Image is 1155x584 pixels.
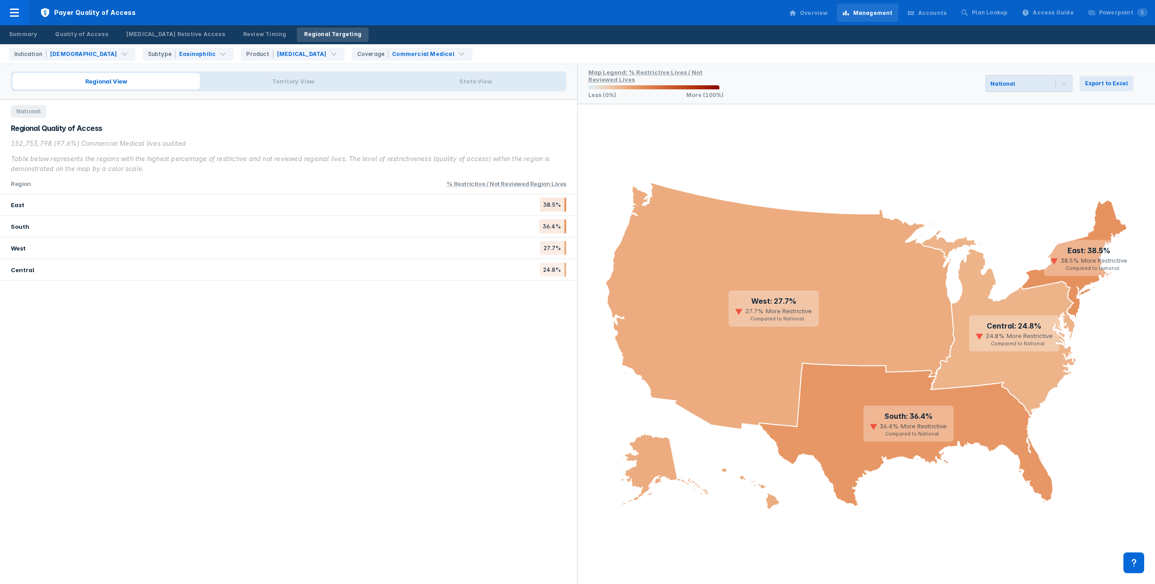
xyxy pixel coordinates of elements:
text: Central: 24.8% [987,321,1041,330]
text: Compared to National [1066,266,1120,272]
text: South: 36.4% [884,412,933,421]
div: Review Timing [243,30,286,38]
a: [MEDICAL_DATA] Relative Access [119,28,232,42]
a: Quality of Access [48,28,115,42]
text: 38.5% More Restrictive [1061,257,1127,264]
span: National [11,105,46,118]
div: [DEMOGRAPHIC_DATA] [50,50,117,58]
span: 24.8% [540,263,566,277]
span: State View [387,73,564,89]
div: Commercial Medical [392,50,454,58]
span: Regional View [13,73,200,89]
div: Coverage [357,50,389,58]
div: [MEDICAL_DATA] [277,50,327,58]
div: Central [11,266,34,273]
text: Compared to National [885,431,939,437]
div: National [990,80,1015,87]
text: 24.8% More Restrictive [986,333,1053,340]
div: Product [246,50,273,58]
span: 5 [1137,8,1148,17]
text: Compared to National [750,316,804,322]
text: West: 27.7% [751,297,796,306]
div: Subtype [148,50,176,58]
span: Export to Excel [1085,79,1128,88]
div: Eosinophilic [179,50,216,58]
div: Regional Targeting [304,30,361,38]
span: 27.7% [540,241,566,255]
div: Map Legend: % Restrictive Lives / Not Reviewed Lives [588,69,702,83]
div: Contact Support [1123,552,1144,573]
div: region [11,179,31,188]
text: 27.7% More Restrictive [745,308,812,315]
a: Regional Targeting [297,28,369,42]
div: Regional Quality of Access [11,123,566,133]
text: East: 38.5% [1067,246,1110,255]
text: Compared to National [991,341,1045,347]
div: East [11,201,24,209]
span: 36.4% [539,219,566,233]
a: Accounts [902,4,952,22]
div: [MEDICAL_DATA] Relative Access [126,30,225,38]
div: Indication [14,50,46,58]
div: Summary [9,30,37,38]
div: % Restrictive / Not Reviewed region Lives [447,180,566,187]
span: 38.5% [540,198,566,212]
span: Territory View [200,73,387,89]
div: Quality of Access [55,30,108,38]
a: Summary [2,28,44,42]
div: Management [853,9,893,17]
div: Table below represents the regions with the highest percentage of restrictive and not reviewed re... [11,154,566,174]
p: More (100%) [686,92,724,98]
div: Overview [800,9,828,17]
a: Review Timing [236,28,294,42]
a: Overview [784,4,833,22]
p: Less (0%) [588,92,616,98]
div: Powerpoint [1099,9,1148,17]
div: Access Guide [1033,9,1073,17]
div: 152,753,798 (97.6%) Commercial Medical lives audited [11,139,566,148]
button: Export to Excel [1080,76,1133,91]
a: Management [837,4,898,22]
div: Plan Lookup [972,9,1007,17]
text: 36.4% More Restrictive [880,423,947,430]
div: West [11,245,26,252]
div: Accounts [918,9,947,17]
div: South [11,223,29,230]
